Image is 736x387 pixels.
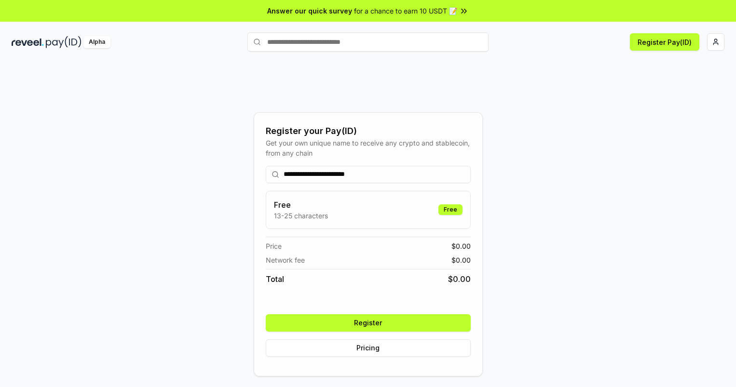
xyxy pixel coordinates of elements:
[266,124,471,138] div: Register your Pay(ID)
[266,241,282,251] span: Price
[451,255,471,265] span: $ 0.00
[83,36,110,48] div: Alpha
[266,255,305,265] span: Network fee
[266,273,284,285] span: Total
[438,204,463,215] div: Free
[266,339,471,357] button: Pricing
[12,36,44,48] img: reveel_dark
[451,241,471,251] span: $ 0.00
[630,33,699,51] button: Register Pay(ID)
[354,6,457,16] span: for a chance to earn 10 USDT 📝
[266,138,471,158] div: Get your own unique name to receive any crypto and stablecoin, from any chain
[46,36,82,48] img: pay_id
[448,273,471,285] span: $ 0.00
[274,199,328,211] h3: Free
[267,6,352,16] span: Answer our quick survey
[274,211,328,221] p: 13-25 characters
[266,314,471,332] button: Register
